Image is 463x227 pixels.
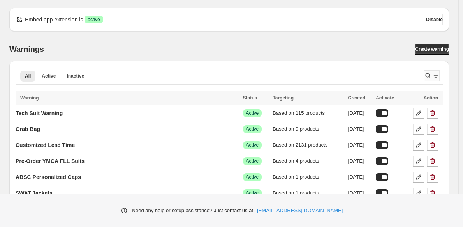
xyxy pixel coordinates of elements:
[348,189,371,197] div: [DATE]
[424,70,440,81] button: Search and filter results
[16,123,40,135] a: Grab Bag
[16,125,40,133] p: Grab Bag
[246,142,259,148] span: Active
[42,73,56,79] span: Active
[246,110,259,116] span: Active
[273,95,294,101] span: Targeting
[16,139,75,151] a: Customized Lead Time
[16,187,53,199] a: SWAT Jackets
[348,109,371,117] div: [DATE]
[246,174,259,180] span: Active
[16,109,63,117] p: Tech Suit Warning
[25,73,31,79] span: All
[16,173,81,181] p: ABSC Personalized Caps
[67,73,84,79] span: Inactive
[415,44,449,55] a: Create warning
[20,95,39,101] span: Warning
[348,157,371,165] div: [DATE]
[348,95,366,101] span: Created
[9,44,44,54] h2: Warnings
[273,141,343,149] div: Based on 2131 products
[246,126,259,132] span: Active
[348,125,371,133] div: [DATE]
[415,46,449,52] span: Create warning
[426,16,443,23] span: Disable
[273,109,343,117] div: Based on 115 products
[424,95,438,101] span: Action
[273,157,343,165] div: Based on 4 products
[257,207,343,215] a: [EMAIL_ADDRESS][DOMAIN_NAME]
[376,95,394,101] span: Activate
[16,171,81,183] a: ABSC Personalized Caps
[16,107,63,119] a: Tech Suit Warning
[88,16,100,23] span: active
[243,95,257,101] span: Status
[246,158,259,164] span: Active
[16,189,53,197] p: SWAT Jackets
[16,157,85,165] p: Pre-Order YMCA FLL Suits
[273,173,343,181] div: Based on 1 products
[273,125,343,133] div: Based on 9 products
[246,190,259,196] span: Active
[16,155,85,167] a: Pre-Order YMCA FLL Suits
[348,141,371,149] div: [DATE]
[25,16,83,23] p: Embed app extension is
[273,189,343,197] div: Based on 1 products
[348,173,371,181] div: [DATE]
[426,14,443,25] button: Disable
[16,141,75,149] p: Customized Lead Time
